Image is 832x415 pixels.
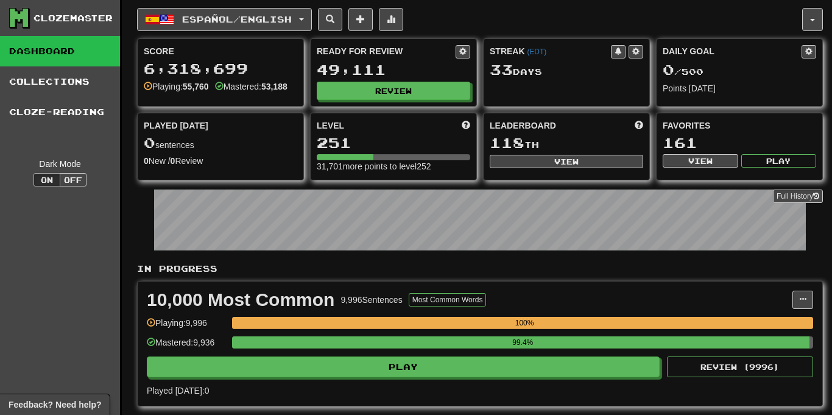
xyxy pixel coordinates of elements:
span: This week in points, UTC [635,119,643,132]
div: 9,996 Sentences [340,294,402,306]
div: 10,000 Most Common [147,291,334,309]
a: (EDT) [527,48,546,56]
strong: 55,760 [183,82,209,91]
div: 99.4% [236,336,809,349]
div: th [490,135,643,151]
div: New / Review [144,155,297,167]
div: Mastered: [215,80,287,93]
span: 118 [490,134,524,151]
div: sentences [144,135,297,151]
button: View [490,155,643,168]
span: Leaderboard [490,119,556,132]
span: 33 [490,61,513,78]
div: 31,701 more points to level 252 [317,160,470,172]
button: Play [741,154,817,168]
span: 0 [663,61,674,78]
div: 161 [663,135,816,151]
div: Favorites [663,119,816,132]
div: 100% [236,317,813,329]
div: Day s [490,62,643,78]
button: Add sentence to collection [348,8,373,31]
span: Score more points to level up [462,119,470,132]
button: Off [60,173,86,186]
p: In Progress [137,263,823,275]
div: Dark Mode [9,158,111,170]
span: Level [317,119,344,132]
div: Score [144,45,297,57]
button: Review [317,82,470,100]
button: More stats [379,8,403,31]
div: Playing: [144,80,209,93]
div: 49,111 [317,62,470,77]
div: Ready for Review [317,45,456,57]
span: / 500 [663,66,703,77]
button: Review (9996) [667,356,813,377]
strong: 0 [171,156,175,166]
div: Points [DATE] [663,82,816,94]
strong: 53,188 [261,82,287,91]
span: Open feedback widget [9,399,101,411]
div: 6,318,699 [144,61,297,76]
button: Most Common Words [409,293,487,307]
button: View [663,154,738,168]
div: 251 [317,135,470,151]
span: Played [DATE]: 0 [147,386,209,395]
div: Playing: 9,996 [147,317,226,337]
div: Streak [490,45,611,57]
a: Full History [773,190,823,203]
span: Played [DATE] [144,119,208,132]
strong: 0 [144,156,149,166]
span: 0 [144,134,155,151]
button: Español/English [137,8,312,31]
button: Search sentences [318,8,342,31]
div: Daily Goal [663,45,802,59]
span: Español / English [182,14,292,24]
button: On [33,173,60,186]
button: Play [147,356,660,377]
div: Mastered: 9,936 [147,336,226,356]
div: Clozemaster [33,12,113,24]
